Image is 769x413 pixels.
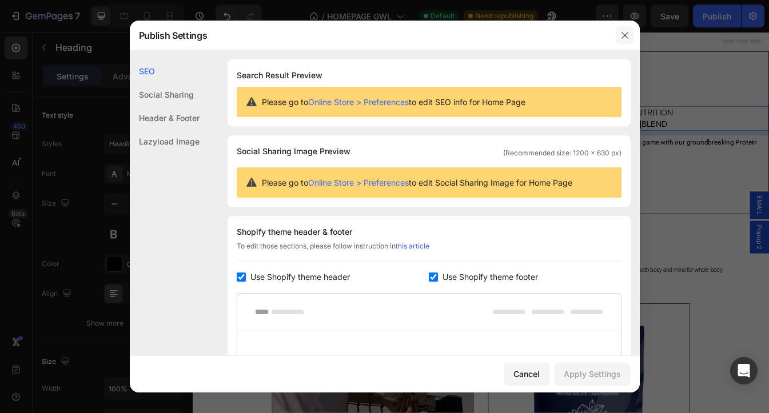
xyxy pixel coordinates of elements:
button: Apply Settings [554,363,631,386]
span: Experience The Future Of Fitness Nutrition [349,89,572,103]
div: SEO [130,59,200,83]
span: Please go to to edit Social Sharing Image for Home Page [262,177,572,189]
div: Shopify theme header & footer [237,225,621,239]
p: Bytropic Nutrition is rewriting the rules of the protein game with our groundbreaking Protein [ME... [349,125,675,153]
a: this article [396,242,429,250]
img: gempages_550975774753031018-d9fd9d30-4117-4ae0-a6d4-ea789d7cddbe.png [348,58,382,74]
div: Header & Footer [130,106,200,130]
button: Cancel [504,363,549,386]
strong: Protein X [MEDICAL_DATA] [396,103,534,117]
a: Online Store > Preferences [308,178,409,187]
div: Drop element here [149,115,209,125]
strong: Protein and [MEDICAL_DATA] Blend [211,254,374,267]
span: Popup 2 [669,230,680,259]
div: Rich Text Editor. Editing area: main [348,123,676,154]
span: Use Shopify theme footer [443,270,538,284]
span: Use Shopify theme header [250,270,350,284]
div: Apply Settings [564,368,621,380]
span: Please go to to edit SEO info for Home Page [262,96,525,108]
div: To edit those sections, please follow instruction in [237,241,621,261]
div: Social Sharing [130,83,200,106]
h1: Search Result Preview [237,69,621,82]
a: Online Store > Preferences [308,97,409,107]
span: Social Sharing Image Preview [237,145,350,158]
p: Bytropic Nutrition combines premium protein with powerful [MEDICAL_DATA] mushrooms to enhance ene... [19,278,667,303]
span: With Our [349,103,396,117]
div: Publish Settings [130,21,610,50]
div: Drop element here [412,61,473,70]
div: Open Intercom Messenger [730,357,758,384]
p: SHOP [416,167,434,179]
span: Blend [396,103,565,117]
span: EMAIL [669,195,680,218]
a: SHOP [348,160,502,186]
span: (Recommended size: 1200 x 630 px) [503,148,621,158]
div: Cancel [513,368,540,380]
div: Lazyload Image [130,130,200,153]
div: Heading [362,73,393,83]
